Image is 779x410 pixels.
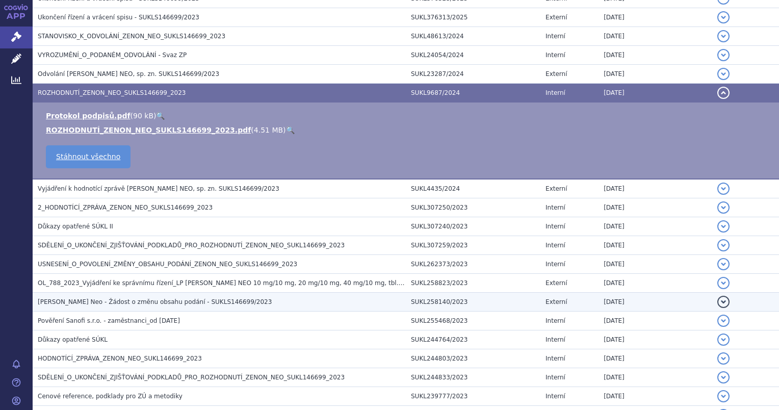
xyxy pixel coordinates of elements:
span: Interní [546,204,565,211]
button: detail [717,296,730,308]
span: Interní [546,223,565,230]
span: Interní [546,89,565,96]
span: USNESENÍ_O_POVOLENÍ_ZMĚNY_OBSAHU_PODÁNÍ_ZENON_NEO_SUKLS146699_2023 [38,261,297,268]
span: Vyjádření k hodnotící zprávě ZENON NEO, sp. zn. SUKLS146699/2023 [38,185,279,192]
td: SUKL244833/2023 [406,368,540,387]
span: Externí [546,70,567,78]
span: Externí [546,279,567,287]
li: ( ) [46,111,769,121]
button: detail [717,201,730,214]
span: Odvolání ZENON NEO, sp. zn. SUKLS146699/2023 [38,70,219,78]
td: SUKL4435/2024 [406,179,540,198]
a: 🔍 [286,126,295,134]
td: [DATE] [599,46,712,65]
span: Interní [546,393,565,400]
a: 🔍 [156,112,165,120]
td: [DATE] [599,368,712,387]
span: Interní [546,317,565,324]
button: detail [717,390,730,402]
span: 2_HODNOTÍCÍ_ZPRÁVA_ZENON_NEO_SUKLS146699_2023 [38,204,213,211]
button: detail [717,258,730,270]
td: SUKL244764/2023 [406,330,540,349]
td: SUKL244803/2023 [406,349,540,368]
button: detail [717,183,730,195]
td: [DATE] [599,274,712,293]
button: detail [717,315,730,327]
span: Cenové reference, podklady pro ZÚ a metodiky [38,393,183,400]
li: ( ) [46,125,769,135]
span: STANOVISKO_K_ODVOLÁNÍ_ZENON_NEO_SUKLS146699_2023 [38,33,225,40]
span: SDĚLENÍ_O_UKONČENÍ_ZJIŠŤOVÁNÍ_PODKLADŮ_PRO_ROZHODNUTÍ_ZENON_NEO_SUKL146699_2023 [38,374,345,381]
span: Důkazy opatřené SÚKL II [38,223,113,230]
td: SUKL24054/2024 [406,46,540,65]
td: SUKL48613/2024 [406,27,540,46]
button: detail [717,277,730,289]
span: Interní [546,336,565,343]
button: detail [717,239,730,251]
button: detail [717,11,730,23]
td: [DATE] [599,349,712,368]
a: ROZHODNUTÍ_ZENON_NEO_SUKLS146699_2023.pdf [46,126,251,134]
span: Externí [546,185,567,192]
td: SUKL307240/2023 [406,217,540,236]
button: detail [717,87,730,99]
td: [DATE] [599,312,712,330]
span: 4.51 MB [254,126,283,134]
span: Interní [546,374,565,381]
button: detail [717,371,730,383]
span: Interní [546,242,565,249]
td: [DATE] [599,179,712,198]
td: [DATE] [599,65,712,84]
span: Interní [546,261,565,268]
span: Důkazy opatřené SÚKL [38,336,108,343]
td: [DATE] [599,27,712,46]
td: [DATE] [599,236,712,255]
td: [DATE] [599,293,712,312]
td: [DATE] [599,255,712,274]
td: SUKL255468/2023 [406,312,540,330]
span: Interní [546,355,565,362]
td: SUKL9687/2024 [406,84,540,102]
span: Externí [546,14,567,21]
td: [DATE] [599,8,712,27]
a: Protokol podpisů.pdf [46,112,131,120]
span: Ukončení řízení a vrácení spisu - SUKLS146699/2023 [38,14,199,21]
button: detail [717,352,730,365]
span: SDĚLENÍ_O_UKONČENÍ_ZJIŠŤOVÁNÍ_PODKLADŮ_PRO_ROZHODNUTÍ_ZENON_NEO_SUKL146699_2023 [38,242,345,249]
td: [DATE] [599,387,712,406]
button: detail [717,49,730,61]
span: Pověření Sanofi s.r.o. - zaměstnanci_od 20.10.2023 [38,317,180,324]
span: Interní [546,52,565,59]
td: SUKL239777/2023 [406,387,540,406]
button: detail [717,30,730,42]
td: SUKL258140/2023 [406,293,540,312]
td: SUKL262373/2023 [406,255,540,274]
button: detail [717,68,730,80]
span: Externí [546,298,567,305]
td: SUKL307250/2023 [406,198,540,217]
a: Stáhnout všechno [46,145,131,168]
td: [DATE] [599,330,712,349]
td: [DATE] [599,84,712,102]
td: [DATE] [599,198,712,217]
span: ROZHODNUTÍ_ZENON_NEO_SUKLS146699_2023 [38,89,186,96]
span: Interní [546,33,565,40]
button: detail [717,334,730,346]
td: SUKL307259/2023 [406,236,540,255]
td: [DATE] [599,217,712,236]
td: SUKL376313/2025 [406,8,540,27]
button: detail [717,220,730,233]
span: OL_788_2023_Vyjádření ke správnímu řízení_LP ZENON NEO 10 mg/10 mg, 20 mg/10 mg, 40 mg/10 mg, tbl... [38,279,473,287]
td: SUKL258823/2023 [406,274,540,293]
td: SUKL23287/2024 [406,65,540,84]
span: HODNOTÍCÍ_ZPRÁVA_ZENON_NEO_SUKL146699_2023 [38,355,202,362]
span: Zenon Neo - Žádost o změnu obsahu podání - SUKLS146699/2023 [38,298,272,305]
span: 90 kB [133,112,153,120]
span: VYROZUMĚNÍ_O_PODANÉM_ODVOLÁNÍ - Svaz ZP [38,52,187,59]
